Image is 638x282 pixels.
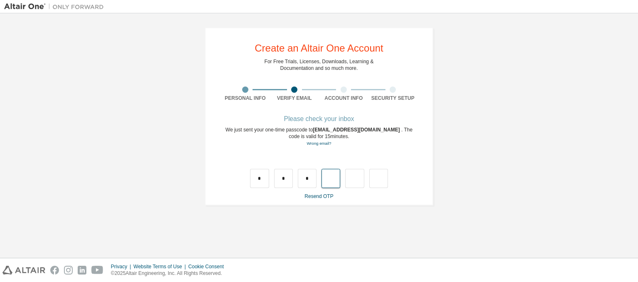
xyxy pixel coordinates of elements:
div: For Free Trials, Licenses, Downloads, Learning & Documentation and so much more. [265,58,374,72]
div: Website Terms of Use [133,263,188,270]
div: Create an Altair One Account [255,43,383,53]
div: Privacy [111,263,133,270]
img: linkedin.svg [78,266,86,275]
div: Personal Info [221,95,270,101]
div: Account Info [319,95,368,101]
a: Go back to the registration form [307,141,331,146]
img: instagram.svg [64,266,73,275]
div: Security Setup [368,95,418,101]
a: Resend OTP [304,193,333,199]
img: youtube.svg [91,266,103,275]
div: We just sent your one-time passcode to . The code is valid for 15 minutes. [221,126,417,147]
img: Altair One [4,2,108,11]
span: [EMAIL_ADDRESS][DOMAIN_NAME] [313,127,401,133]
img: facebook.svg [50,266,59,275]
p: © 2025 Altair Engineering, Inc. All Rights Reserved. [111,270,229,277]
div: Please check your inbox [221,116,417,121]
div: Cookie Consent [188,263,228,270]
img: altair_logo.svg [2,266,45,275]
div: Verify Email [270,95,319,101]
